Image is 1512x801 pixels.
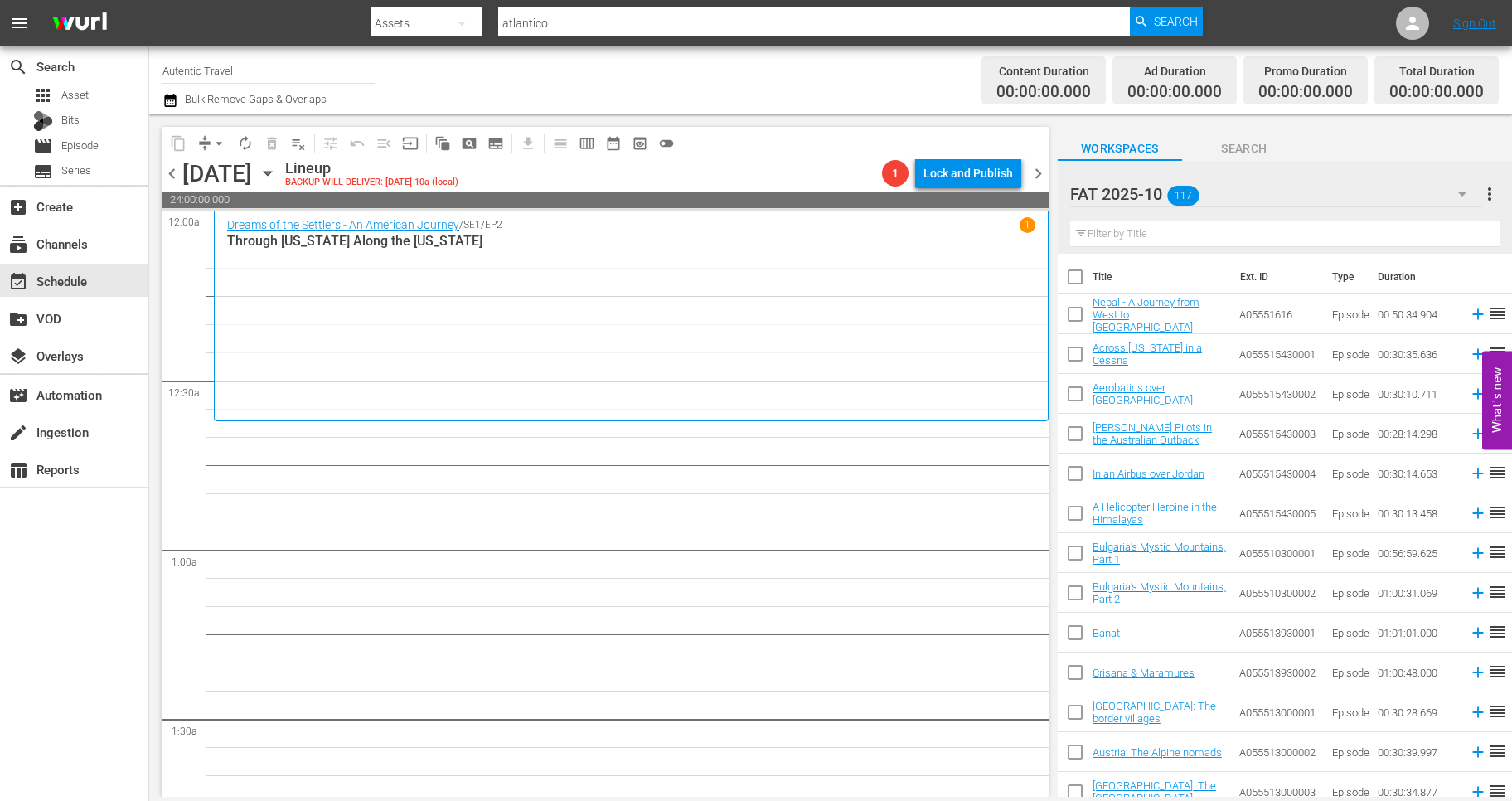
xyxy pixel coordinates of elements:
th: Type [1322,254,1368,300]
span: 24 hours Lineup View is OFF [653,130,680,157]
div: Lock and Publish [923,158,1013,188]
span: reorder [1487,303,1507,323]
span: more_vert [1480,184,1500,204]
td: Episode [1325,374,1371,414]
a: Banat [1093,627,1120,639]
span: Series [33,162,53,182]
td: A055515430003 [1233,414,1325,454]
td: A055510300002 [1233,573,1325,613]
span: reorder [1487,502,1507,522]
p: SE1 / [463,219,485,231]
span: reorder [1487,582,1507,602]
td: 01:00:48.000 [1371,653,1462,692]
span: input [402,135,419,152]
button: more_vert [1480,174,1500,214]
span: Workspaces [1058,138,1182,159]
th: Duration [1368,254,1467,300]
span: arrow_drop_down [211,135,227,152]
span: chevron_left [162,163,182,184]
span: Asset [61,87,89,104]
span: Customize Events [312,127,344,159]
button: Open Feedback Widget [1482,352,1512,450]
td: Episode [1325,533,1371,573]
svg: Add to Schedule [1469,464,1487,483]
span: auto_awesome_motion_outlined [434,135,451,152]
td: 00:56:59.625 [1371,533,1462,573]
svg: Add to Schedule [1469,584,1487,602]
td: Episode [1325,334,1371,374]
span: reorder [1487,622,1507,642]
td: Episode [1325,493,1371,533]
td: 00:30:39.997 [1371,732,1462,772]
td: Episode [1325,613,1371,653]
td: Episode [1325,573,1371,613]
span: reorder [1487,343,1507,363]
td: 00:50:34.904 [1371,294,1462,334]
span: calendar_view_week_outlined [579,135,595,152]
a: [GEOGRAPHIC_DATA]: The border villages [1093,700,1216,725]
td: A055515430002 [1233,374,1325,414]
span: Bits [61,112,80,129]
span: playlist_remove_outlined [290,135,307,152]
button: Search [1130,7,1203,36]
span: toggle_off [658,135,675,152]
a: In an Airbus over Jordan [1093,468,1204,480]
span: Episode [61,138,99,154]
span: Search [1154,7,1198,36]
a: Crisana & Maramures [1093,667,1195,679]
td: 00:28:14.298 [1371,414,1462,454]
div: Ad Duration [1127,60,1222,83]
span: Ingestion [8,423,28,443]
td: A055513000002 [1233,732,1325,772]
span: 1 [882,167,909,180]
div: FAT 2025-10 [1070,171,1482,217]
td: 00:30:14.653 [1371,454,1462,493]
span: Reports [8,460,28,480]
button: Lock and Publish [915,158,1021,188]
span: date_range_outlined [605,135,622,152]
span: reorder [1487,701,1507,721]
a: Across [US_STATE] in a Cessna [1093,342,1202,367]
td: Episode [1325,732,1371,772]
div: Total Duration [1389,60,1484,83]
th: Ext. ID [1230,254,1322,300]
span: reorder [1487,542,1507,562]
a: Dreams of the Settlers - An American Journey [227,218,459,231]
svg: Add to Schedule [1469,425,1487,443]
span: reorder [1487,463,1507,483]
div: [DATE] [182,160,252,187]
p: / [459,219,463,231]
span: pageview_outlined [461,135,477,152]
a: Nepal - A Journey from West to [GEOGRAPHIC_DATA] [1093,296,1199,333]
span: Create Search Block [456,130,482,157]
a: Aerobatics over [GEOGRAPHIC_DATA] [1093,381,1193,406]
span: Fill episodes with ad slates [371,130,397,157]
svg: Add to Schedule [1469,703,1487,721]
span: Select an event to delete [259,130,285,157]
span: movie [33,136,53,156]
span: Refresh All Search Blocks [424,127,456,159]
a: Austria: The Alpine nomads [1093,746,1222,759]
span: reorder [1487,662,1507,682]
span: compress [196,135,213,152]
svg: Add to Schedule [1469,544,1487,562]
td: A055515430004 [1233,454,1325,493]
p: 1 [1025,219,1030,231]
p: Through [US_STATE] Along the [US_STATE] [227,233,1035,249]
td: Episode [1325,414,1371,454]
a: Sign Out [1453,17,1496,30]
span: menu [10,13,30,33]
td: A05551616 [1233,294,1325,334]
span: 00:00:00.000 [1389,83,1484,102]
span: subtitles_outlined [487,135,504,152]
span: 00:00:00.000 [996,83,1091,102]
span: reorder [1487,781,1507,801]
span: preview_outlined [632,135,648,152]
svg: Add to Schedule [1469,663,1487,682]
span: 24:00:00.000 [162,192,1049,208]
span: Week Calendar View [574,130,600,157]
a: [PERSON_NAME] Pilots in the Australian Outback [1093,421,1212,446]
span: Automation [8,386,28,405]
p: EP2 [485,219,502,231]
svg: Add to Schedule [1469,385,1487,403]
